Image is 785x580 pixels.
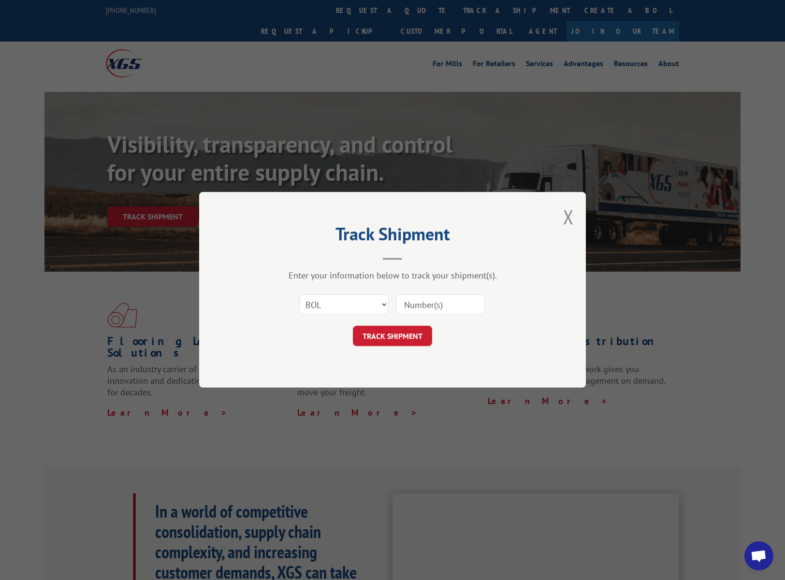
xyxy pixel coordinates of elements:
[563,204,574,230] button: Close modal
[744,541,773,570] div: Open chat
[247,227,538,246] h2: Track Shipment
[353,326,432,347] button: TRACK SHIPMENT
[396,295,485,315] input: Number(s)
[247,270,538,281] div: Enter your information below to track your shipment(s).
